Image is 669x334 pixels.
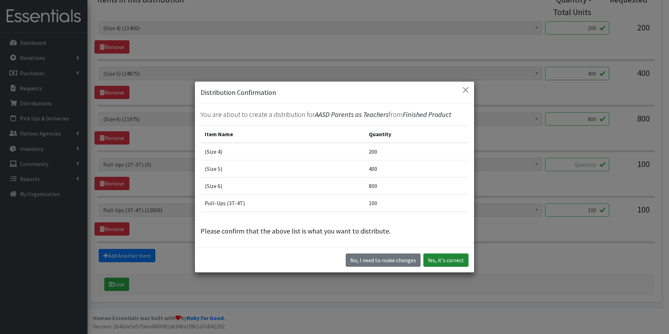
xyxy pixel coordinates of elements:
[460,84,471,96] button: Close
[200,143,365,160] td: (Size 4)
[365,177,469,194] td: 800
[423,253,469,267] button: Yes, it's correct
[200,226,469,236] p: Please confirm that the above list is what you want to distribute.
[365,194,469,211] td: 100
[346,253,421,267] button: No I need to make changes
[200,177,365,194] td: (Size 6)
[200,160,365,177] td: (Size 5)
[200,109,469,120] p: You are about to create a distribution for from
[200,194,365,211] td: Pull-Ups (3T-4T)
[200,125,365,143] th: Item Name
[403,110,451,119] span: Finished Product
[365,143,469,160] td: 200
[200,87,276,98] h5: Distribution Confirmation
[315,110,389,119] span: AASD Parents as Teachers
[365,125,469,143] th: Quantity
[365,160,469,177] td: 400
